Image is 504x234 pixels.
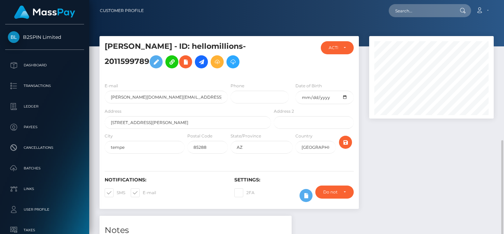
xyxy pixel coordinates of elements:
[8,60,81,70] p: Dashboard
[389,4,453,17] input: Search...
[5,139,84,156] a: Cancellations
[321,41,354,54] button: ACTIVE
[105,41,267,72] h5: [PERSON_NAME] - ID: hellomillions-2011599789
[8,122,81,132] p: Payees
[234,177,354,183] h6: Settings:
[105,83,118,89] label: E-mail
[315,186,354,199] button: Do not require
[8,81,81,91] p: Transactions
[5,98,84,115] a: Ledger
[295,83,322,89] label: Date of Birth
[187,133,212,139] label: Postal Code
[274,108,294,114] label: Address 2
[105,108,121,114] label: Address
[100,3,144,18] a: Customer Profile
[14,5,75,19] img: MassPay Logo
[8,184,81,194] p: Links
[234,188,255,197] label: 2FA
[231,133,261,139] label: State/Province
[5,34,84,40] span: B2SPIN Limited
[295,133,313,139] label: Country
[105,188,125,197] label: SMS
[323,189,338,195] div: Do not require
[5,57,84,74] a: Dashboard
[105,177,224,183] h6: Notifications:
[5,119,84,136] a: Payees
[231,83,244,89] label: Phone
[329,45,338,51] div: ACTIVE
[5,77,84,94] a: Transactions
[195,55,208,68] a: Initiate Payout
[131,188,156,197] label: E-mail
[8,101,81,112] p: Ledger
[8,204,81,215] p: User Profile
[105,133,113,139] label: City
[5,160,84,177] a: Batches
[5,180,84,198] a: Links
[8,143,81,153] p: Cancellations
[8,163,81,174] p: Batches
[8,31,20,43] img: B2SPIN Limited
[5,201,84,218] a: User Profile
